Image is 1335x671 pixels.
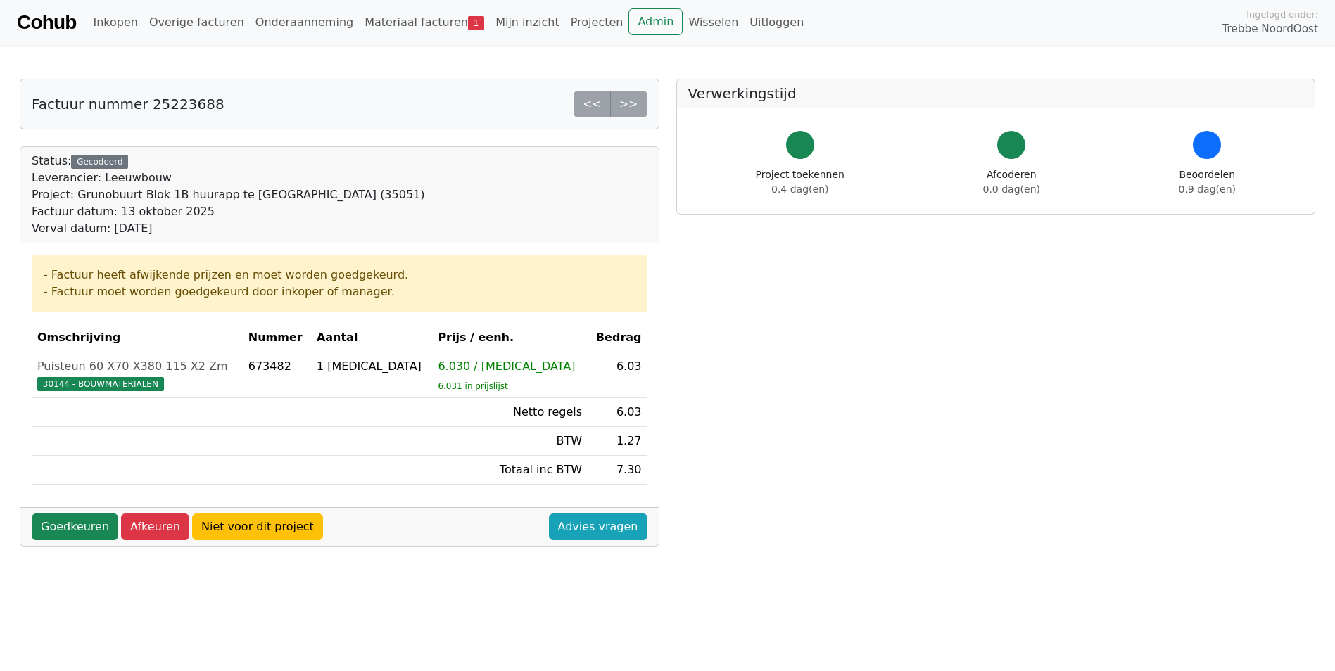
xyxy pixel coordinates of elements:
div: Factuur datum: 13 oktober 2025 [32,203,425,220]
th: Nummer [243,324,311,352]
td: 1.27 [588,427,647,456]
td: 7.30 [588,456,647,485]
div: - Factuur heeft afwijkende prijzen en moet worden goedgekeurd. [44,267,635,283]
a: Materiaal facturen1 [359,8,490,37]
td: Netto regels [432,398,588,427]
span: 0.0 dag(en) [983,184,1040,195]
h5: Verwerkingstijd [688,85,1304,102]
span: 30144 - BOUWMATERIALEN [37,377,164,391]
a: Wisselen [683,8,744,37]
a: Overige facturen [144,8,250,37]
td: 6.03 [588,398,647,427]
a: Onderaanneming [250,8,359,37]
a: Advies vragen [549,513,647,540]
td: 673482 [243,352,311,398]
a: Afkeuren [121,513,189,540]
th: Prijs / eenh. [432,324,588,352]
div: Beoordelen [1179,167,1236,197]
a: Uitloggen [744,8,809,37]
div: Puisteun 60 X70 X380 115 X2 Zm [37,358,237,375]
div: Gecodeerd [71,155,128,169]
a: Puisteun 60 X70 X380 115 X2 Zm30144 - BOUWMATERIALEN [37,358,237,392]
span: 0.9 dag(en) [1179,184,1236,195]
a: Goedkeuren [32,513,118,540]
a: Niet voor dit project [192,513,323,540]
span: 0.4 dag(en) [771,184,828,195]
span: 1 [468,16,484,30]
h5: Factuur nummer 25223688 [32,96,224,113]
th: Aantal [311,324,433,352]
span: Ingelogd onder: [1246,8,1318,21]
a: Mijn inzicht [490,8,565,37]
a: Inkopen [87,8,143,37]
td: Totaal inc BTW [432,456,588,485]
div: 1 [MEDICAL_DATA] [317,358,427,375]
th: Omschrijving [32,324,243,352]
a: Projecten [565,8,629,37]
sub: 6.031 in prijslijst [438,381,507,391]
div: Verval datum: [DATE] [32,220,425,237]
a: Cohub [17,6,76,39]
th: Bedrag [588,324,647,352]
div: Afcoderen [983,167,1040,197]
div: Leverancier: Leeuwbouw [32,170,425,186]
div: - Factuur moet worden goedgekeurd door inkoper of manager. [44,283,635,300]
div: 6.030 / [MEDICAL_DATA] [438,358,582,375]
div: Project toekennen [756,167,844,197]
td: 6.03 [588,352,647,398]
div: Status: [32,153,425,237]
div: Project: Grunobuurt Blok 1B huurapp te [GEOGRAPHIC_DATA] (35051) [32,186,425,203]
a: Admin [628,8,683,35]
span: Trebbe NoordOost [1222,21,1318,37]
td: BTW [432,427,588,456]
